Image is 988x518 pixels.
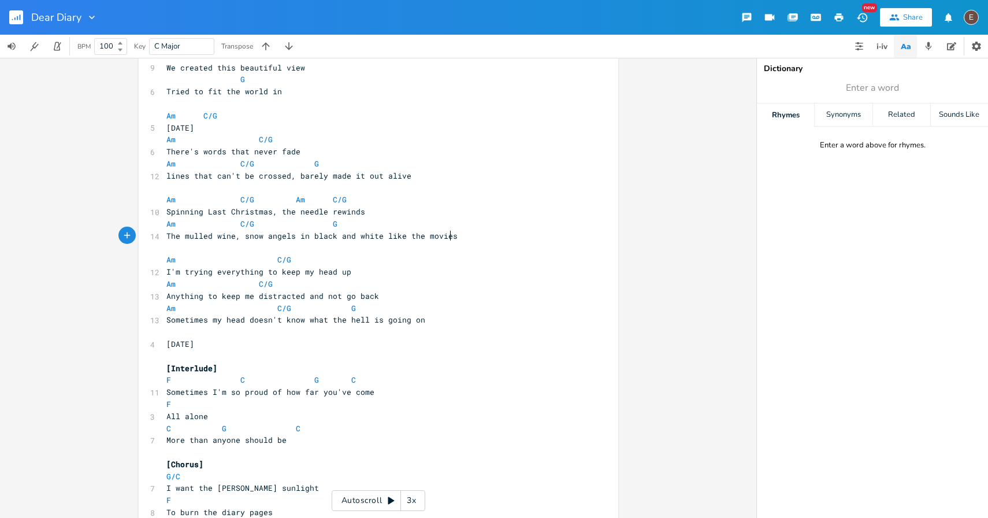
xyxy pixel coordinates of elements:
span: We created this beautiful view [166,62,305,73]
span: C [296,423,300,434]
span: G [240,74,245,84]
span: C/G [240,219,254,229]
span: Am [166,279,176,289]
span: C/G [203,110,217,121]
span: C/G [277,303,291,313]
span: Am [166,134,176,145]
span: C/G [240,158,254,169]
span: There's words that never fade [166,146,300,157]
span: [DATE] [166,123,194,133]
span: G/C [166,471,180,482]
span: C/G [259,134,273,145]
button: New [850,7,874,28]
span: Tried to fit the world in [166,86,282,97]
span: C/G [240,194,254,205]
div: Rhymes [757,103,814,127]
span: G [351,303,356,313]
span: C/G [333,194,347,205]
span: All alone [166,411,208,421]
div: Synonyms [815,103,872,127]
div: Related [873,103,930,127]
span: Enter a word [846,82,899,95]
div: edward [964,10,979,25]
div: Transpose [221,43,253,50]
span: Am [166,158,176,169]
span: The mulled wine, snow angels in black and white like the movies [166,231,458,241]
div: Dictionary [764,65,981,73]
span: lines that can't be crossed, barely made it out alive [166,171,411,181]
span: Am [296,194,305,205]
span: C [240,375,245,385]
span: Dear Diary [31,12,81,23]
span: [Interlude] [166,363,217,373]
div: Key [134,43,146,50]
span: C [351,375,356,385]
span: Am [166,219,176,229]
span: More than anyone should be [166,435,287,445]
div: Autoscroll [332,490,425,511]
span: I want the [PERSON_NAME] sunlight [166,483,319,493]
span: G [314,375,319,385]
span: C/G [259,279,273,289]
span: Am [166,303,176,313]
span: F [166,375,171,385]
div: 3x [401,490,422,511]
span: F [166,399,171,409]
span: G [314,158,319,169]
span: Am [166,110,176,121]
div: Share [903,12,923,23]
span: Anything to keep me distracted and not go back [166,291,379,301]
span: G [222,423,226,434]
div: BPM [77,43,91,50]
span: I'm trying everything to keep my head up [166,267,351,277]
div: Enter a word above for rhymes. [820,140,926,150]
span: C Major [154,41,180,51]
span: Spinning Last Christmas, the needle rewinds [166,206,365,217]
span: C [166,423,171,434]
span: F [277,50,282,61]
span: To burn the diary pages [166,507,273,517]
span: F [166,495,171,505]
span: Em [166,50,176,61]
span: [DATE] [166,339,194,349]
span: Am [166,194,176,205]
span: Am [166,254,176,265]
div: Sounds Like [931,103,988,127]
button: E [964,4,979,31]
span: C/G [277,254,291,265]
span: [Chorus] [166,459,203,469]
div: New [862,3,877,12]
span: G [333,219,337,229]
button: Share [880,8,932,27]
span: Sometimes I'm so proud of how far you've come [166,387,374,397]
span: Sometimes my head doesn't know what the hell is going on [166,314,425,325]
